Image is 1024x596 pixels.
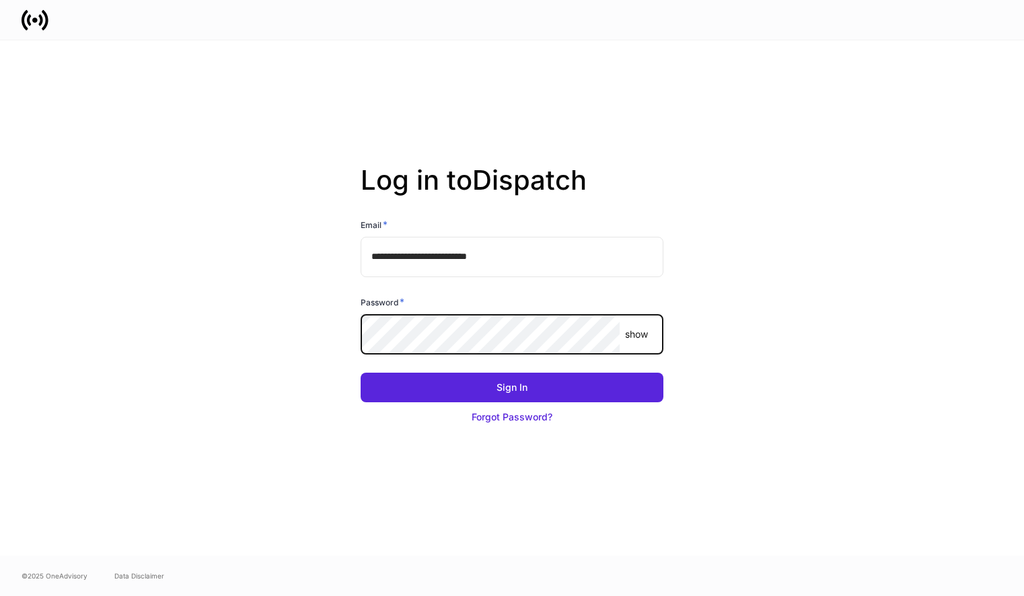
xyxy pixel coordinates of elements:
div: Sign In [497,381,527,394]
h6: Password [361,295,404,309]
button: Forgot Password? [361,402,663,432]
div: Forgot Password? [472,410,552,424]
h6: Email [361,218,388,231]
h2: Log in to Dispatch [361,164,663,218]
a: Data Disclaimer [114,570,164,581]
p: show [625,328,648,341]
button: Sign In [361,373,663,402]
span: © 2025 OneAdvisory [22,570,87,581]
